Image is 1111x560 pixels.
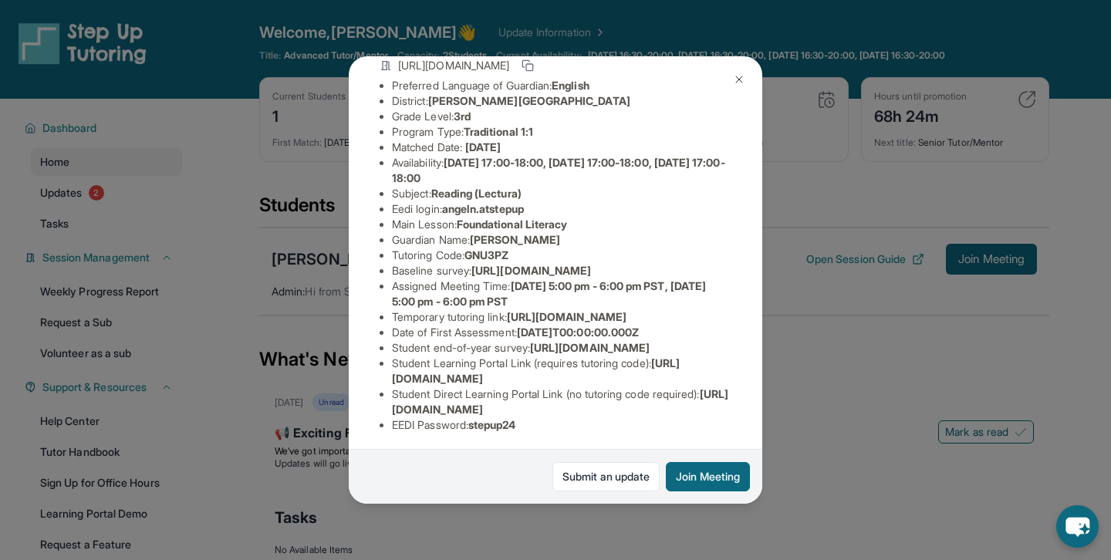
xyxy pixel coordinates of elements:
[552,79,589,92] span: English
[392,356,731,386] li: Student Learning Portal Link (requires tutoring code) :
[428,94,630,107] span: [PERSON_NAME][GEOGRAPHIC_DATA]
[392,386,731,417] li: Student Direct Learning Portal Link (no tutoring code required) :
[465,140,501,153] span: [DATE]
[464,248,508,261] span: GNU3PZ
[392,217,731,232] li: Main Lesson :
[507,310,626,323] span: [URL][DOMAIN_NAME]
[457,218,567,231] span: Foundational Literacy
[392,278,731,309] li: Assigned Meeting Time :
[517,326,639,339] span: [DATE]T00:00:00.000Z
[468,418,516,431] span: stepup24
[392,417,731,433] li: EEDI Password :
[392,109,731,124] li: Grade Level:
[464,125,533,138] span: Traditional 1:1
[392,340,731,356] li: Student end-of-year survey :
[392,201,731,217] li: Eedi login :
[392,248,731,263] li: Tutoring Code :
[392,156,725,184] span: [DATE] 17:00-18:00, [DATE] 17:00-18:00, [DATE] 17:00-18:00
[518,56,537,75] button: Copy link
[392,263,731,278] li: Baseline survey :
[392,155,731,186] li: Availability:
[666,462,750,491] button: Join Meeting
[431,187,522,200] span: Reading (Lectura)
[392,78,731,93] li: Preferred Language of Guardian:
[398,58,509,73] span: [URL][DOMAIN_NAME]
[392,93,731,109] li: District:
[470,233,560,246] span: [PERSON_NAME]
[552,462,660,491] a: Submit an update
[454,110,471,123] span: 3rd
[733,73,745,86] img: Close Icon
[392,186,731,201] li: Subject :
[392,309,731,325] li: Temporary tutoring link :
[530,341,650,354] span: [URL][DOMAIN_NAME]
[392,325,731,340] li: Date of First Assessment :
[1056,505,1099,548] button: chat-button
[392,279,706,308] span: [DATE] 5:00 pm - 6:00 pm PST, [DATE] 5:00 pm - 6:00 pm PST
[471,264,591,277] span: [URL][DOMAIN_NAME]
[392,232,731,248] li: Guardian Name :
[392,124,731,140] li: Program Type:
[442,202,524,215] span: angeln.atstepup
[392,140,731,155] li: Matched Date:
